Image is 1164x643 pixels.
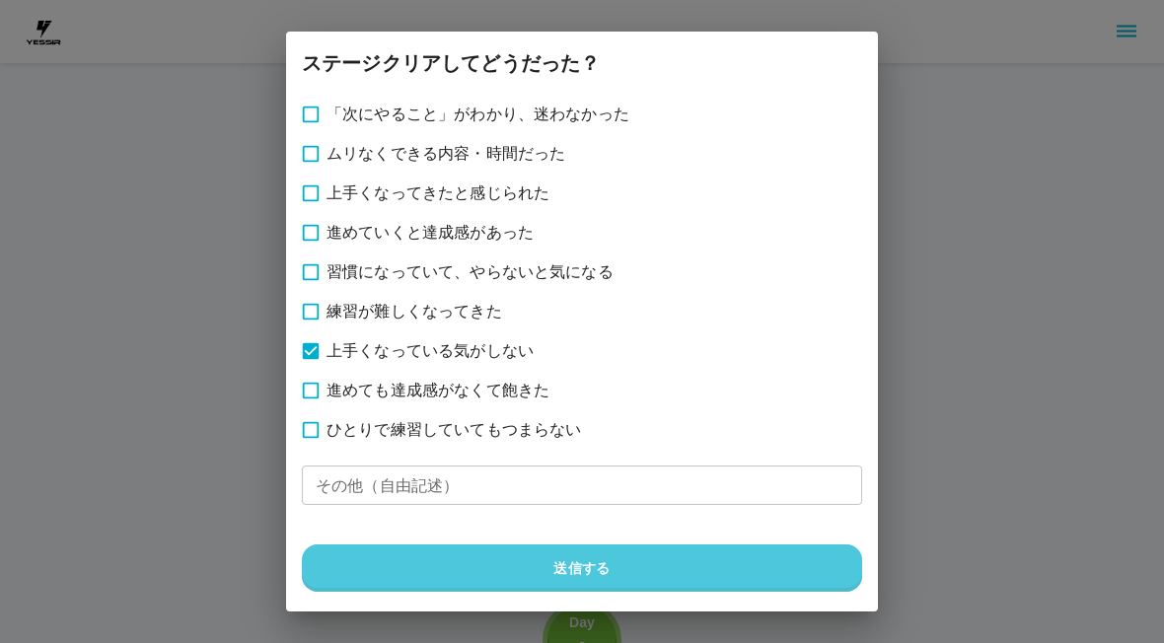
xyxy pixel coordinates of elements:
[327,418,581,442] span: ひとりで練習していてもつまらない
[327,300,502,323] span: 練習が難しくなってきた
[327,379,549,402] span: 進めても達成感がなくて飽きた
[327,221,534,245] span: 進めていくと達成感があった
[327,260,614,284] span: 習慣になっていて、やらないと気になる
[302,544,862,592] button: 送信する
[327,142,565,166] span: ムリなくできる内容・時間だった
[327,103,629,126] span: 「次にやること」がわかり、迷わなかった
[327,339,534,363] span: 上手くなっている気がしない
[278,32,878,95] h2: ステージ クリアしてどうだった？
[327,181,549,205] span: 上手くなってきたと感じられた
